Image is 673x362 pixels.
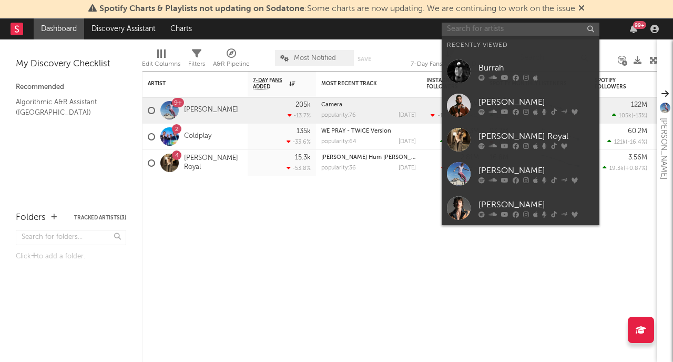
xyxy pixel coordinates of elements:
[16,250,126,263] div: Click to add a folder.
[358,56,371,62] button: Save
[321,155,503,160] a: [PERSON_NAME] Hum [PERSON_NAME] - [PERSON_NAME] Version
[578,5,585,13] span: Dismiss
[657,118,670,179] div: [PERSON_NAME]
[609,166,624,172] span: 19.3k
[399,113,416,118] div: [DATE]
[16,58,126,71] div: My Discovery Checklist
[16,230,126,245] input: Search for folders...
[321,102,342,108] a: Camera
[99,5,575,13] span: : Some charts are now updating. We are continuing to work on the issue
[426,77,463,90] div: Instagram Followers
[478,198,594,211] div: [PERSON_NAME]
[16,212,46,224] div: Folders
[612,112,647,119] div: ( )
[625,166,646,172] span: +0.87 %
[294,55,336,62] span: Most Notified
[628,154,647,161] div: 3.56M
[633,21,646,29] div: 99 +
[478,96,594,108] div: [PERSON_NAME]
[99,5,304,13] span: Spotify Charts & Playlists not updating on Sodatone
[619,113,631,119] span: 105k
[431,112,479,119] div: ( )
[442,54,599,88] a: Burrah
[288,112,311,119] div: -13.7 %
[411,45,490,75] div: 7-Day Fans Added (7-Day Fans Added)
[321,128,391,134] a: WE PRAY - TWICE Version
[295,154,311,161] div: 15.3k
[253,77,287,90] span: 7-Day Fans Added
[442,123,599,157] a: [PERSON_NAME] Royal
[321,139,356,145] div: popularity: 64
[16,96,116,118] a: Algorithmic A&R Assistant ([GEOGRAPHIC_DATA])
[321,165,356,171] div: popularity: 36
[184,154,242,172] a: [PERSON_NAME] Royal
[630,25,637,33] button: 99+
[16,81,126,94] div: Recommended
[297,128,311,135] div: 135k
[440,138,479,145] div: ( )
[321,81,400,87] div: Most Recent Track
[607,138,647,145] div: ( )
[628,128,647,135] div: 60.2M
[614,139,626,145] span: 121k
[321,155,416,160] div: Kho Gaye Hum Kahan - Shachi Shetty Version
[595,77,631,90] div: Spotify Followers
[74,215,126,220] button: Tracked Artists(3)
[148,81,227,87] div: Artist
[411,58,490,71] div: 7-Day Fans Added (7-Day Fans Added)
[321,113,356,118] div: popularity: 76
[442,23,599,36] input: Search for artists
[142,58,180,71] div: Edit Columns
[399,165,416,171] div: [DATE]
[295,102,311,108] div: 205k
[321,102,416,108] div: Camera
[478,130,594,143] div: [PERSON_NAME] Royal
[287,138,311,145] div: -33.6 %
[321,128,416,134] div: WE PRAY - TWICE Version
[441,165,479,172] div: ( )
[633,113,646,119] span: -13 %
[287,165,311,172] div: -53.8 %
[447,39,594,52] div: Recently Viewed
[603,165,647,172] div: ( )
[437,113,454,119] span: -17.6k
[142,45,180,75] div: Edit Columns
[184,106,238,115] a: [PERSON_NAME]
[442,191,599,225] a: [PERSON_NAME]
[627,139,646,145] span: -16.4 %
[188,58,205,71] div: Filters
[163,18,199,39] a: Charts
[184,132,211,141] a: Coldplay
[213,58,250,71] div: A&R Pipeline
[442,88,599,123] a: [PERSON_NAME]
[188,45,205,75] div: Filters
[84,18,163,39] a: Discovery Assistant
[478,62,594,74] div: Burrah
[631,102,647,108] div: 122M
[34,18,84,39] a: Dashboard
[442,157,599,191] a: [PERSON_NAME]
[478,164,594,177] div: [PERSON_NAME]
[213,45,250,75] div: A&R Pipeline
[399,139,416,145] div: [DATE]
